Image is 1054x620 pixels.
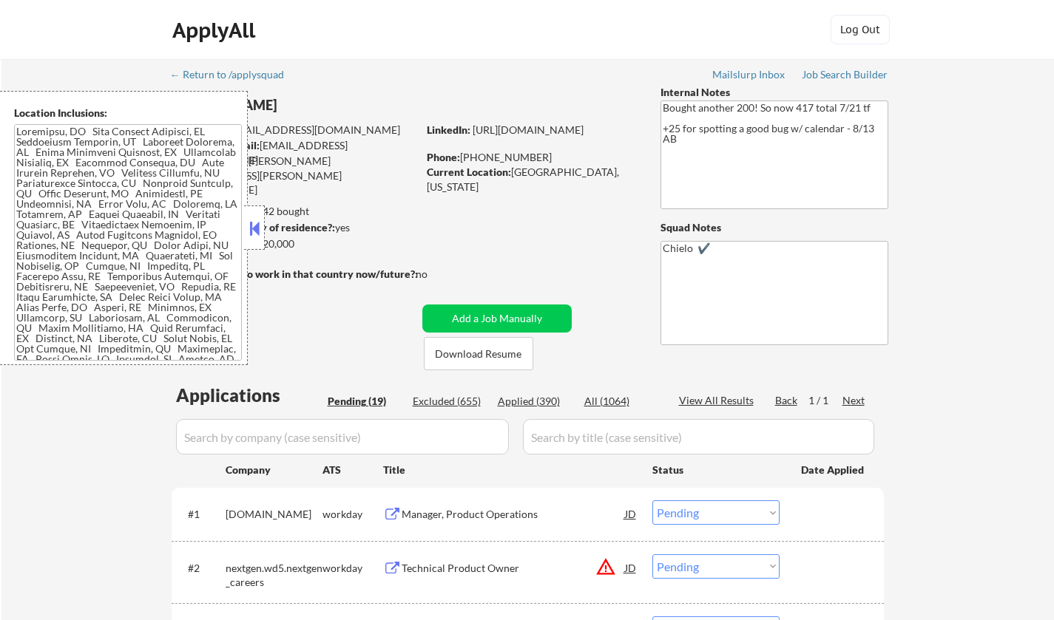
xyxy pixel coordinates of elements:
[595,556,616,577] button: warning_amber
[712,69,786,84] a: Mailslurp Inbox
[322,561,383,576] div: workday
[422,304,572,333] button: Add a Job Manually
[416,267,458,282] div: no
[661,220,888,235] div: Squad Notes
[171,204,417,219] div: 390 sent / 442 bought
[424,337,533,370] button: Download Resume
[498,394,572,409] div: Applied (390)
[172,18,260,43] div: ApplyAll
[427,123,470,136] strong: LinkedIn:
[383,463,638,477] div: Title
[171,220,413,235] div: yes
[322,463,383,477] div: ATS
[808,393,842,408] div: 1 / 1
[584,394,658,409] div: All (1064)
[712,69,786,80] div: Mailslurp Inbox
[802,69,888,84] a: Job Search Builder
[831,15,890,44] button: Log Out
[188,561,214,576] div: #2
[226,507,322,522] div: [DOMAIN_NAME]
[226,463,322,477] div: Company
[402,561,625,576] div: Technical Product Owner
[413,394,487,409] div: Excluded (655)
[172,123,417,137] div: [EMAIL_ADDRESS][DOMAIN_NAME]
[523,419,874,454] input: Search by title (case sensitive)
[775,393,799,408] div: Back
[171,236,417,251] div: $120,000
[176,386,322,404] div: Applications
[652,456,780,483] div: Status
[172,96,476,115] div: [PERSON_NAME]
[328,394,402,409] div: Pending (19)
[802,69,888,80] div: Job Search Builder
[842,393,866,408] div: Next
[473,123,584,136] a: [URL][DOMAIN_NAME]
[679,393,758,408] div: View All Results
[661,85,888,100] div: Internal Notes
[322,507,383,522] div: workday
[226,561,322,590] div: nextgen.wd5.nextgen_careers
[402,507,625,522] div: Manager, Product Operations
[427,166,511,178] strong: Current Location:
[427,150,636,165] div: [PHONE_NUMBER]
[14,106,242,120] div: Location Inclusions:
[172,138,417,167] div: [EMAIL_ADDRESS][DOMAIN_NAME]
[427,151,460,163] strong: Phone:
[170,69,298,84] a: ← Return to /applysquad
[624,554,638,581] div: JD
[170,69,298,80] div: ← Return to /applysquad
[172,268,418,280] strong: Will need Visa to work in that country now/future?:
[172,154,417,197] div: [PERSON_NAME][EMAIL_ADDRESS][PERSON_NAME][DOMAIN_NAME]
[801,463,866,477] div: Date Applied
[427,165,636,194] div: [GEOGRAPHIC_DATA], [US_STATE]
[624,500,638,527] div: JD
[176,419,509,454] input: Search by company (case sensitive)
[188,507,214,522] div: #1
